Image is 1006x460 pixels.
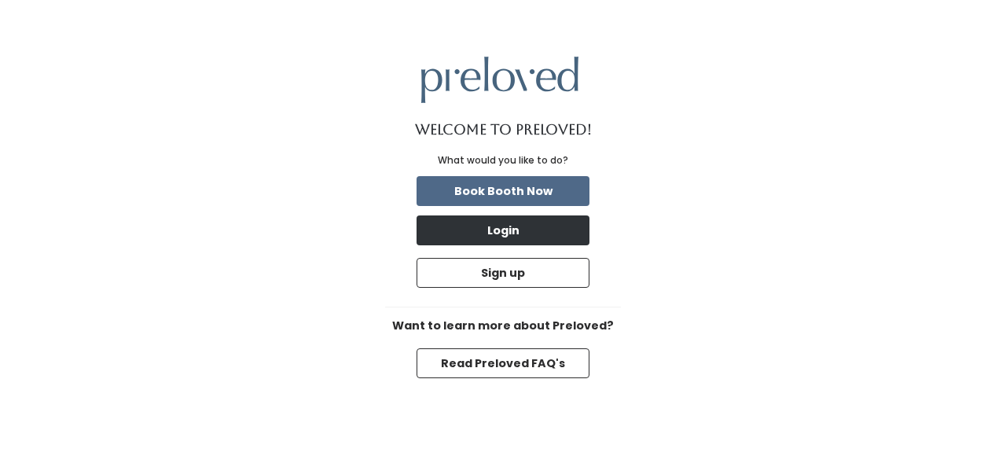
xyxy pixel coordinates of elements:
[417,348,589,378] button: Read Preloved FAQ's
[438,153,568,167] div: What would you like to do?
[417,215,589,245] button: Login
[417,258,589,288] button: Sign up
[413,255,593,291] a: Sign up
[421,57,578,103] img: preloved logo
[385,320,621,333] h6: Want to learn more about Preloved?
[415,122,592,138] h1: Welcome to Preloved!
[417,176,589,206] button: Book Booth Now
[413,212,593,248] a: Login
